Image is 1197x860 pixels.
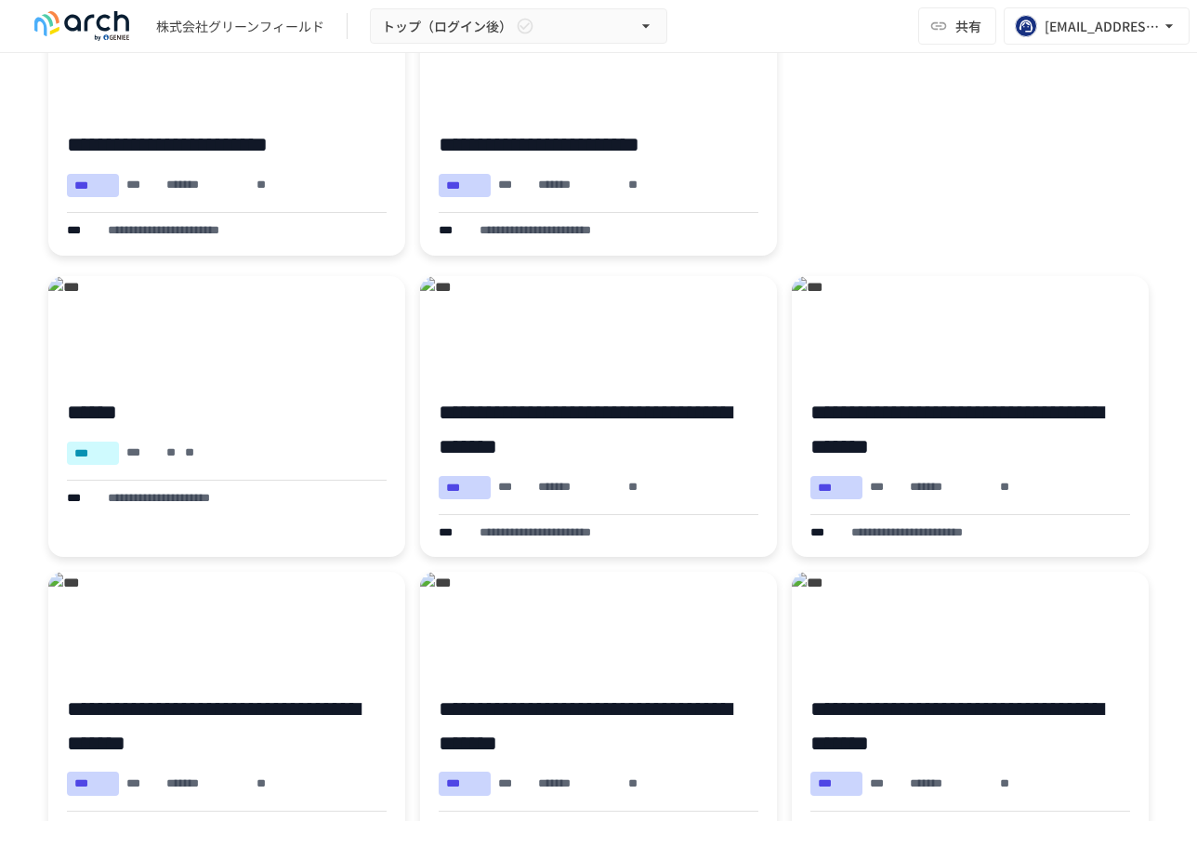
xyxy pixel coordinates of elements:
span: 共有 [955,16,981,36]
div: 株式会社グリーンフィールド [156,17,324,36]
div: [EMAIL_ADDRESS][DOMAIN_NAME] [1045,15,1160,38]
button: [EMAIL_ADDRESS][DOMAIN_NAME] [1004,7,1190,45]
img: logo-default@2x-9cf2c760.svg [22,11,141,41]
span: トップ（ログイン後） [382,15,512,38]
button: トップ（ログイン後） [370,8,667,45]
button: 共有 [918,7,996,45]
